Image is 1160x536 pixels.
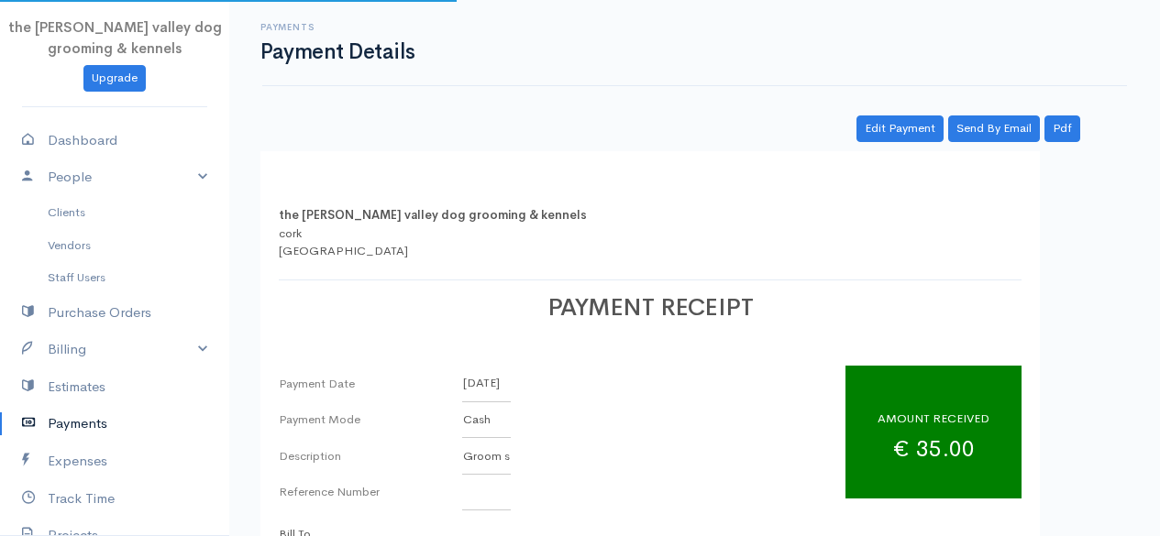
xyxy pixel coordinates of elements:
[260,22,414,32] h6: Payments
[462,438,511,475] td: Groom s
[279,474,462,510] td: Reference Number
[279,366,462,402] td: Payment Date
[462,366,511,402] td: [DATE]
[845,366,1022,498] div: € 35.00
[279,438,462,475] td: Description
[462,401,511,438] td: Cash
[83,65,146,92] a: Upgrade
[1044,115,1080,142] a: Pdf
[279,224,587,260] div: cork [GEOGRAPHIC_DATA]
[260,40,414,63] h1: Payment Details
[948,115,1040,142] a: Send By Email
[878,410,989,426] span: AMOUNT RECEIVED
[279,207,587,223] b: the [PERSON_NAME] valley dog grooming & kennels
[856,115,944,142] a: Edit Payment
[279,401,462,438] td: Payment Mode
[279,295,1022,322] h1: PAYMENT RECEIPT
[8,18,222,57] span: the [PERSON_NAME] valley dog grooming & kennels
